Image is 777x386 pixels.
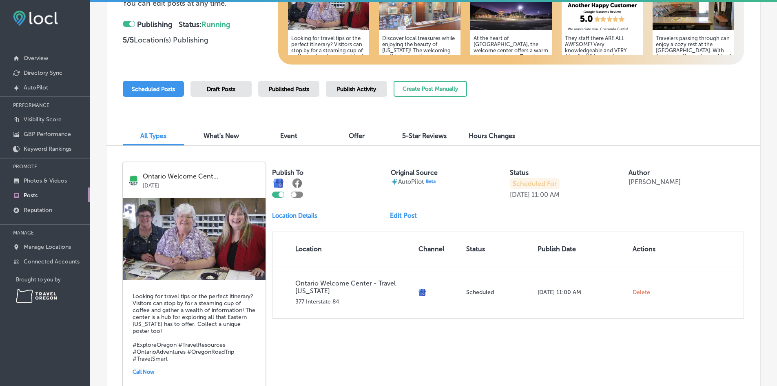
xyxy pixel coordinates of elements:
[204,132,239,140] span: What's New
[143,180,260,189] p: [DATE]
[349,132,365,140] span: Offer
[295,298,412,305] p: 377 Interstate 84
[24,207,52,214] p: Reputation
[629,169,650,176] label: Author
[424,178,438,184] img: Beta
[394,81,467,97] button: Create Post Manually
[629,232,667,266] th: Actions
[390,212,423,219] a: Edit Post
[656,35,731,127] h5: Travelers passing through can enjoy a cozy rest at the [GEOGRAPHIC_DATA]. With free hot coffee an...
[24,84,48,91] p: AutoPilot
[269,86,309,93] span: Published Posts
[123,36,134,45] strong: 5 / 5
[272,232,415,266] th: Location
[179,20,230,29] strong: Status:
[207,86,235,93] span: Draft Posts
[24,116,62,123] p: Visibility Score
[633,289,650,296] span: Delete
[16,277,90,283] p: Brought to you by
[24,131,71,138] p: GBP Performance
[24,55,48,62] p: Overview
[123,36,272,45] p: Location(s) Publishing
[382,35,457,121] h5: Discover local treasures while enjoying the beauty of [US_STATE]! The welcoming staff is here to ...
[272,169,303,176] label: Publish To
[201,20,230,29] span: Running
[143,173,260,180] p: Ontario Welcome Cent...
[469,132,515,140] span: Hours Changes
[337,86,376,93] span: Publish Activity
[128,175,139,185] img: logo
[629,178,681,186] p: [PERSON_NAME]
[534,232,629,266] th: Publish Date
[272,212,317,219] p: Location Details
[24,243,71,250] p: Manage Locations
[24,177,67,184] p: Photos & Videos
[24,258,80,265] p: Connected Accounts
[510,191,530,199] p: [DATE]
[510,169,529,176] label: Status
[133,293,256,362] h5: Looking for travel tips or the perfect itinerary? Visitors can stop by for a steaming cup of coff...
[280,132,297,140] span: Event
[140,132,166,140] span: All Types
[24,145,71,152] p: Keyword Rankings
[510,178,560,189] p: Scheduled For
[137,20,173,29] strong: Publishing
[391,169,438,176] label: Original Source
[123,198,266,280] img: 1621964867image_c79e71f5-3555-46aa-b4bd-4cf1bc23d213.jpg
[24,69,62,76] p: Directory Sync
[398,178,438,185] p: AutoPilot
[13,11,58,26] img: fda3e92497d09a02dc62c9cd864e3231.png
[402,132,447,140] span: 5-Star Reviews
[391,178,398,185] img: autopilot-icon
[24,192,38,199] p: Posts
[531,191,560,199] p: 11:00 AM
[291,35,366,127] h5: Looking for travel tips or the perfect itinerary? Visitors can stop by for a steaming cup of coff...
[538,289,626,296] p: [DATE] 11:00 AM
[466,289,531,296] p: Scheduled
[474,35,549,121] h5: At the heart of [GEOGRAPHIC_DATA], the welcome center offers a warm space to recharge. Travelers ...
[463,232,534,266] th: Status
[565,35,640,90] h5: They staff there ARE ALL AWESOME! Very knowledgeable and VERY friendly. With great humor as well!...
[295,279,412,295] p: Ontario Welcome Center - Travel [US_STATE]
[415,232,463,266] th: Channel
[16,289,57,303] img: Travel Oregon
[132,86,175,93] span: Scheduled Posts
